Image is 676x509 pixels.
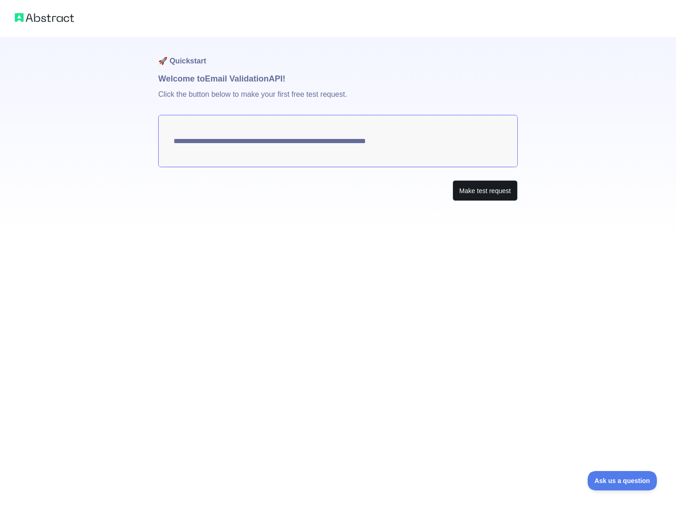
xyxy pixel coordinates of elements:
h1: 🚀 Quickstart [158,37,518,72]
img: Abstract logo [15,11,74,24]
iframe: Toggle Customer Support [588,471,657,490]
button: Make test request [453,180,518,201]
h1: Welcome to Email Validation API! [158,72,518,85]
p: Click the button below to make your first free test request. [158,85,518,115]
